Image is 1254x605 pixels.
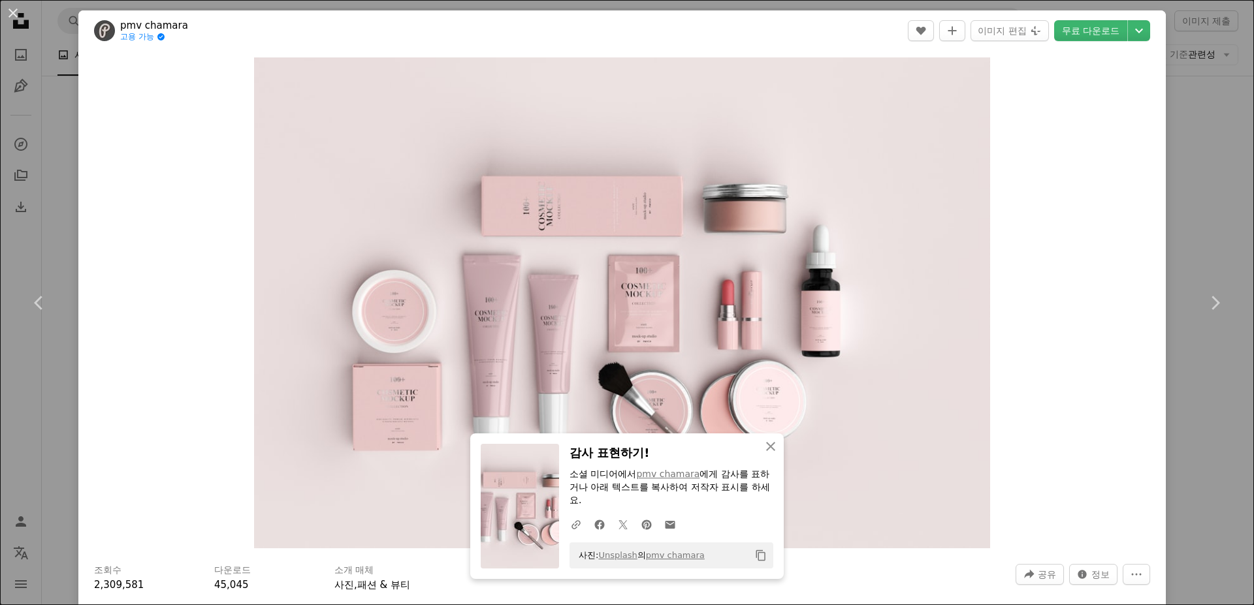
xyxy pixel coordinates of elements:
[658,511,682,537] a: 이메일로 공유에 공유
[254,57,990,548] img: 핑크와 블랙 메이크업 브러쉬 세트
[908,20,934,41] button: 좋아요
[1038,565,1056,584] span: 공유
[94,564,121,577] h3: 조회수
[588,511,611,537] a: Facebook에 공유
[334,564,374,577] h3: 소개 매체
[570,444,773,463] h3: 감사 표현하기!
[120,32,188,42] a: 고용 가능
[646,550,705,560] a: pmv chamara
[598,550,637,560] a: Unsplash
[94,20,115,41] img: pmv chamara의 프로필로 이동
[611,511,635,537] a: Twitter에 공유
[334,579,354,591] a: 사진
[1054,20,1127,41] a: 무료 다운로드
[214,564,251,577] h3: 다운로드
[1176,240,1254,365] a: 다음
[214,579,249,591] span: 45,045
[572,545,705,566] span: 사진: 의
[254,57,990,548] button: 이 이미지 확대
[971,20,1048,41] button: 이미지 편집
[939,20,965,41] button: 컬렉션에 추가
[120,19,188,32] a: pmv chamara
[570,468,773,507] p: 소셜 미디어에서 에게 감사를 표하거나 아래 텍스트를 복사하여 저작자 표시를 하세요.
[94,579,144,591] span: 2,309,581
[1016,564,1064,585] button: 이 이미지 공유
[357,579,410,591] a: 패션 & 뷰티
[635,511,658,537] a: Pinterest에 공유
[1123,564,1150,585] button: 더 많은 작업
[636,469,699,479] a: pmv chamara
[1091,565,1110,584] span: 정보
[1069,564,1117,585] button: 이 이미지 관련 통계
[750,544,772,566] button: 클립보드에 복사하기
[354,579,357,591] span: ,
[1128,20,1150,41] button: 다운로드 크기 선택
